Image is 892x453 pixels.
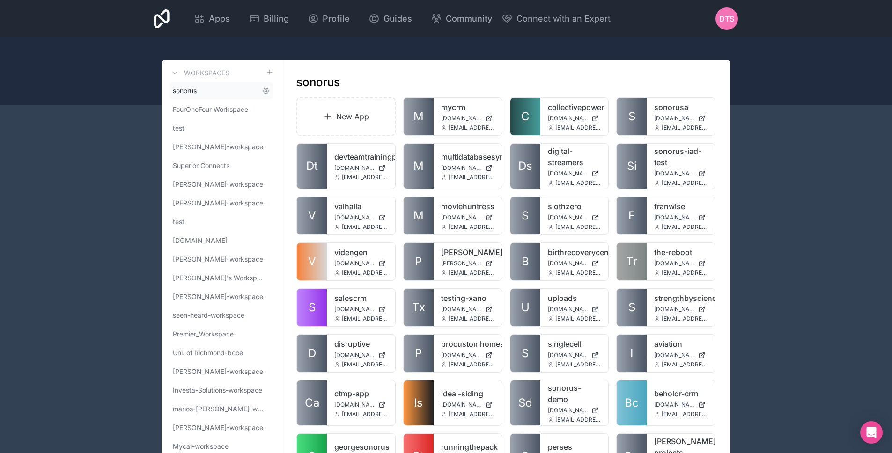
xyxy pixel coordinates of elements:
span: [EMAIL_ADDRESS][DOMAIN_NAME] [662,361,708,368]
a: [DOMAIN_NAME] [654,170,708,177]
a: [DOMAIN_NAME] [441,306,494,313]
span: [EMAIL_ADDRESS][DOMAIN_NAME] [449,315,494,322]
a: M [404,98,434,135]
span: S [628,300,635,315]
a: M [404,197,434,234]
a: Ca [297,380,327,425]
span: [DOMAIN_NAME] [548,407,588,414]
a: P [404,243,434,280]
span: Connect with an Expert [516,12,611,25]
a: Profile [300,8,357,29]
span: [EMAIL_ADDRESS][DOMAIN_NAME] [555,179,601,187]
div: Open Intercom Messenger [860,421,883,444]
a: [DOMAIN_NAME] [548,407,601,414]
a: [DOMAIN_NAME] [334,401,388,409]
a: Premier_Workspace [169,326,273,343]
span: [DOMAIN_NAME] [441,164,481,172]
a: S [297,289,327,326]
span: [EMAIL_ADDRESS][DOMAIN_NAME] [449,269,494,277]
span: [EMAIL_ADDRESS][DOMAIN_NAME] [662,223,708,231]
a: Dt [297,144,327,189]
span: M [413,159,424,174]
a: V [297,197,327,234]
a: [PERSON_NAME] [441,247,494,258]
span: [EMAIL_ADDRESS][DOMAIN_NAME] [342,223,388,231]
span: [DOMAIN_NAME] [441,401,481,409]
span: [EMAIL_ADDRESS][DOMAIN_NAME] [555,124,601,132]
span: I [630,346,633,361]
a: testing-xano [441,292,494,304]
a: Sd [510,380,540,425]
a: Tx [404,289,434,326]
span: [DOMAIN_NAME] [654,170,694,177]
span: [EMAIL_ADDRESS][DOMAIN_NAME] [662,315,708,322]
a: sonorus-iad-test [654,146,708,168]
a: [PERSON_NAME][DOMAIN_NAME] [441,260,494,267]
span: Si [627,159,637,174]
a: marios-[PERSON_NAME]-workspace [169,401,273,417]
a: [PERSON_NAME]-workspace [169,176,273,193]
a: [DOMAIN_NAME] [548,170,601,177]
a: [DOMAIN_NAME] [654,351,708,359]
a: [DOMAIN_NAME] [654,260,708,267]
span: S [628,109,635,124]
a: Workspaces [169,67,229,79]
a: [DOMAIN_NAME] [548,260,601,267]
a: moviehuntress [441,201,494,212]
span: [PERSON_NAME]-workspace [173,198,263,208]
span: C [521,109,530,124]
span: V [308,254,316,269]
a: S [510,335,540,372]
span: [DOMAIN_NAME] [334,164,375,172]
span: D [308,346,316,361]
span: [PERSON_NAME]-workspace [173,180,263,189]
a: P [404,335,434,372]
a: Guides [361,8,420,29]
span: Investa-Solutions-workspace [173,386,262,395]
a: V [297,243,327,280]
span: [DOMAIN_NAME] [654,401,694,409]
span: [EMAIL_ADDRESS][DOMAIN_NAME] [555,223,601,231]
a: [DOMAIN_NAME] [654,401,708,409]
span: [DOMAIN_NAME] [334,351,375,359]
a: singlecell [548,338,601,350]
span: marios-[PERSON_NAME]-workspace [173,404,266,414]
a: [DOMAIN_NAME] [441,214,494,221]
span: [EMAIL_ADDRESS][DOMAIN_NAME] [342,269,388,277]
span: [EMAIL_ADDRESS][DOMAIN_NAME] [342,361,388,368]
span: [EMAIL_ADDRESS][DOMAIN_NAME] [449,410,494,418]
span: [DOMAIN_NAME] [548,351,588,359]
span: [DOMAIN_NAME] [654,115,694,122]
a: birthrecoverycenter [548,247,601,258]
a: Billing [241,8,296,29]
a: Investa-Solutions-workspace [169,382,273,399]
span: Dt [306,159,318,174]
a: FourOneFour Workspace [169,101,273,118]
a: multidatabasesynctest [441,151,494,162]
span: M [413,208,424,223]
a: [PERSON_NAME]-workspace [169,139,273,155]
span: Uni. of Richmond-bcce [173,348,243,358]
a: [DOMAIN_NAME] [334,306,388,313]
span: [EMAIL_ADDRESS][DOMAIN_NAME] [342,410,388,418]
a: videngen [334,247,388,258]
span: [PERSON_NAME]-workspace [173,367,263,376]
a: Is [404,380,434,425]
button: Connect with an Expert [501,12,611,25]
span: [PERSON_NAME]-workspace [173,142,263,152]
a: F [617,197,647,234]
a: test [169,213,273,230]
span: Tr [626,254,637,269]
h3: Workspaces [184,68,229,78]
span: [PERSON_NAME]-workspace [173,423,263,432]
a: [DOMAIN_NAME] [548,214,601,221]
a: S [510,197,540,234]
span: DTS [719,13,734,24]
span: [EMAIL_ADDRESS][DOMAIN_NAME] [449,223,494,231]
a: [DOMAIN_NAME] [654,306,708,313]
a: [DOMAIN_NAME] [441,351,494,359]
span: [EMAIL_ADDRESS][DOMAIN_NAME] [662,410,708,418]
a: franwise [654,201,708,212]
span: [EMAIL_ADDRESS][DOMAIN_NAME] [449,174,494,181]
a: [PERSON_NAME]-workspace [169,251,273,268]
